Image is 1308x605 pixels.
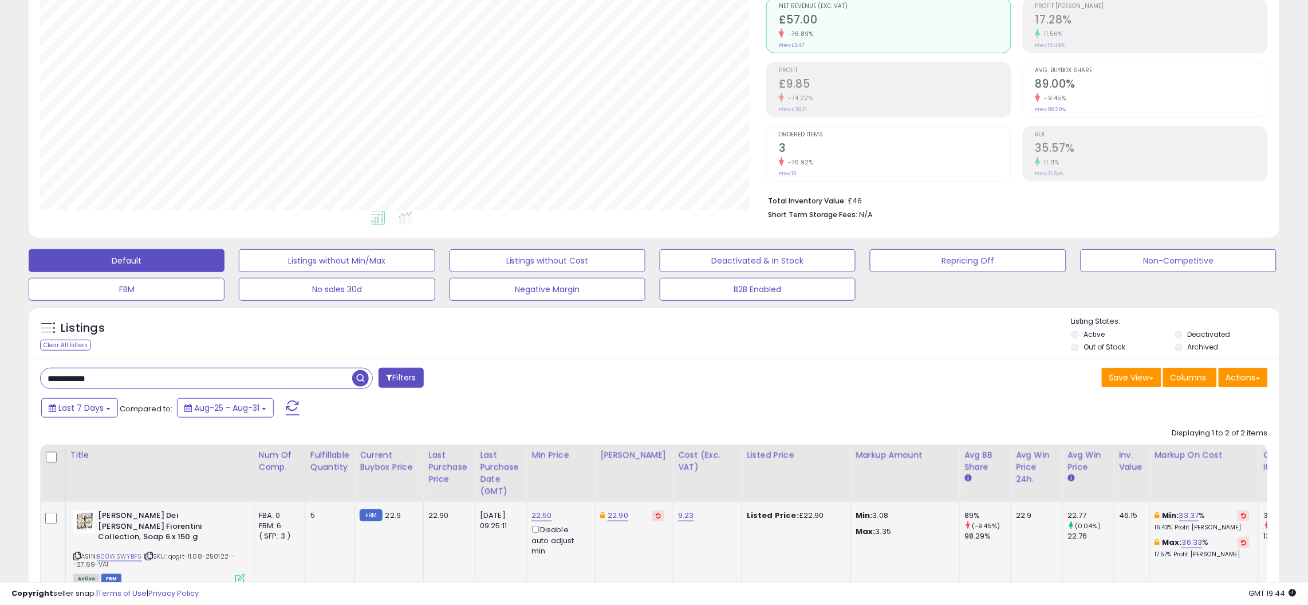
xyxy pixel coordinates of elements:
li: £46 [768,193,1259,207]
p: 17.57% Profit [PERSON_NAME] [1155,551,1250,559]
span: Profit [PERSON_NAME] [1035,3,1267,10]
small: Prev: £247 [779,42,804,49]
span: N/A [859,209,873,220]
button: Listings without Cost [450,249,645,272]
div: £22.90 [747,510,842,521]
span: 2025-09-8 19:44 GMT [1249,588,1297,599]
div: Last Purchase Date (GMT) [480,449,522,497]
small: (-9.45%) [972,521,1000,531]
a: 22.50 [531,510,552,521]
div: Avg BB Share [964,449,1006,473]
h5: Listings [61,320,105,336]
span: FBM [101,574,122,584]
div: 46.15 [1119,510,1141,521]
div: Num of Comp. [259,449,301,473]
b: Min: [1163,510,1180,521]
label: Archived [1188,342,1219,352]
div: Displaying 1 to 2 of 2 items [1172,428,1268,439]
button: Save View [1102,368,1161,387]
h2: 17.28% [1035,13,1267,29]
small: FBM [360,509,382,521]
span: Net Revenue (Exc. VAT) [779,3,1011,10]
small: 11.71% [1041,158,1059,167]
a: 9.23 [678,510,694,521]
div: FBA: 0 [259,510,297,521]
h2: 3 [779,142,1011,157]
button: Negative Margin [450,278,645,301]
div: Fulfillable Quantity [310,449,350,473]
div: Min Price [531,449,590,461]
div: ( SFP: 3 ) [259,531,297,541]
div: Last Purchase Price [428,449,470,485]
div: ASIN: [73,510,245,583]
span: Compared to: [120,403,172,414]
p: 3.08 [856,510,951,521]
div: [DATE] 09:25:11 [480,510,518,531]
th: The percentage added to the cost of goods (COGS) that forms the calculator for Min & Max prices. [1150,445,1259,502]
div: Avg Win Price 24h. [1016,449,1058,485]
label: Deactivated [1188,329,1231,339]
span: Columns [1171,372,1207,383]
button: Default [29,249,224,272]
button: Deactivated & In Stock [660,249,856,272]
div: Ordered Items [1263,449,1305,473]
label: Out of Stock [1084,342,1126,352]
strong: Min: [856,510,873,521]
p: Listing States: [1071,316,1279,327]
img: 51-ESksTp0L._SL40_.jpg [73,510,95,533]
span: Last 7 Days [58,402,104,414]
b: Listed Price: [747,510,799,521]
div: FBM: 6 [259,521,297,531]
h2: 89.00% [1035,77,1267,93]
small: -9.45% [1041,94,1066,103]
h2: £57.00 [779,13,1011,29]
small: (0.04%) [1075,521,1101,531]
h2: £9.85 [779,77,1011,93]
small: Prev: 13 [779,170,797,177]
div: Avg Win Price [1067,449,1109,473]
div: Title [70,449,249,461]
p: 16.43% Profit [PERSON_NAME] [1155,524,1250,532]
small: Avg Win Price. [1067,473,1074,484]
div: 22.77 [1067,510,1114,521]
button: Repricing Off [870,249,1066,272]
div: Markup Amount [856,449,955,461]
b: [PERSON_NAME] Dei [PERSON_NAME] Fiorentini Collection, Soap 6 x 150 g [98,510,237,545]
div: seller snap | | [11,588,199,599]
strong: Max: [856,526,876,537]
button: Listings without Min/Max [239,249,435,272]
button: No sales 30d [239,278,435,301]
div: 22.9 [1016,510,1054,521]
div: % [1155,510,1250,532]
a: 33.37 [1179,510,1199,521]
div: Cost (Exc. VAT) [678,449,737,473]
small: 11.56% [1041,30,1063,38]
label: Active [1084,329,1105,339]
small: -76.92% [784,158,814,167]
div: Current Buybox Price [360,449,419,473]
b: Max: [1163,537,1183,548]
p: 3.35 [856,527,951,537]
button: B2B Enabled [660,278,856,301]
div: % [1155,537,1250,559]
span: ROI [1035,132,1267,138]
div: Clear All Filters [40,340,91,351]
button: FBM [29,278,224,301]
button: Last 7 Days [41,398,118,418]
button: Aug-25 - Aug-31 [177,398,274,418]
button: Columns [1163,368,1217,387]
button: Actions [1219,368,1268,387]
div: 98.29% [964,531,1011,541]
a: Terms of Use [98,588,147,599]
div: 89% [964,510,1011,521]
h2: 35.57% [1035,142,1267,157]
b: Total Inventory Value: [768,196,846,206]
b: Short Term Storage Fees: [768,210,857,219]
small: Prev: 98.29% [1035,106,1066,113]
span: Profit [779,68,1011,74]
span: 22.9 [385,510,401,521]
a: 22.90 [608,510,628,521]
div: Listed Price [747,449,846,461]
div: 5 [310,510,346,521]
div: 22.76 [1067,531,1114,541]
